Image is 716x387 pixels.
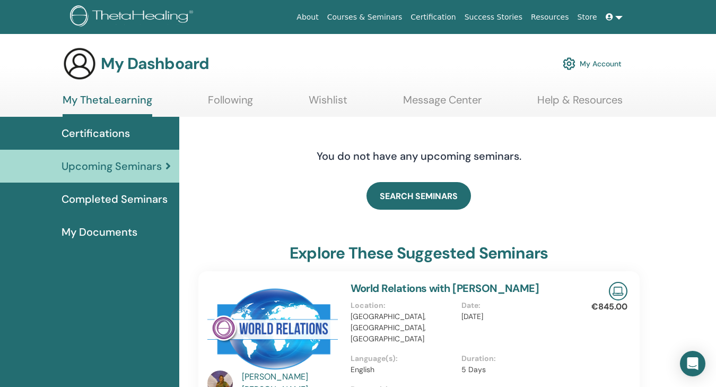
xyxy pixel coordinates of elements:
[290,244,548,263] h3: explore these suggested seminars
[351,353,455,364] p: Language(s) :
[351,300,455,311] p: Location :
[62,224,137,240] span: My Documents
[591,300,627,313] p: €845.00
[292,7,322,27] a: About
[461,353,566,364] p: Duration :
[101,54,209,73] h3: My Dashboard
[208,93,253,114] a: Following
[461,300,566,311] p: Date :
[527,7,573,27] a: Resources
[207,282,338,374] img: World Relations
[351,311,455,345] p: [GEOGRAPHIC_DATA], [GEOGRAPHIC_DATA], [GEOGRAPHIC_DATA]
[351,364,455,375] p: English
[62,158,162,174] span: Upcoming Seminars
[563,52,622,75] a: My Account
[252,150,586,162] h4: You do not have any upcoming seminars.
[461,364,566,375] p: 5 Days
[609,282,627,300] img: Live Online Seminar
[323,7,407,27] a: Courses & Seminars
[63,93,152,117] a: My ThetaLearning
[366,182,471,210] a: SEARCH SEMINARS
[380,191,458,202] span: SEARCH SEMINARS
[563,55,575,73] img: cog.svg
[309,93,347,114] a: Wishlist
[403,93,482,114] a: Message Center
[62,125,130,141] span: Certifications
[461,311,566,322] p: [DATE]
[406,7,460,27] a: Certification
[63,47,97,81] img: generic-user-icon.jpg
[70,5,197,29] img: logo.png
[573,7,601,27] a: Store
[351,281,539,295] a: World Relations with [PERSON_NAME]
[680,351,705,376] div: Open Intercom Messenger
[62,191,168,207] span: Completed Seminars
[537,93,623,114] a: Help & Resources
[460,7,527,27] a: Success Stories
